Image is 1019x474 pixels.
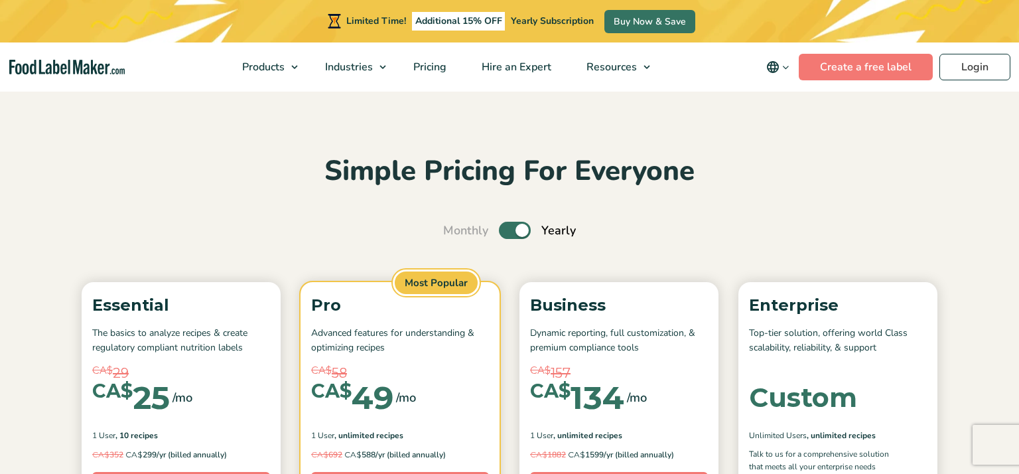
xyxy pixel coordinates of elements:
span: Yearly [541,222,576,240]
span: Additional 15% OFF [412,12,506,31]
span: , 10 Recipes [115,430,158,441]
span: Hire an Expert [478,60,553,74]
span: Products [238,60,286,74]
a: Hire an Expert [464,42,566,92]
span: , Unlimited Recipes [553,430,622,441]
span: Monthly [443,222,488,240]
p: Enterprise [749,293,927,318]
p: 1599/yr (billed annually) [530,448,708,461]
a: Products [225,42,305,92]
p: Top-tier solution, offering world Class scalability, reliability, & support [749,326,927,356]
p: Talk to us for a comprehensive solution that meets all your enterprise needs [749,448,902,473]
p: Pro [311,293,489,318]
a: Industries [308,42,393,92]
del: 692 [311,449,342,460]
div: 49 [311,382,393,414]
span: Industries [321,60,374,74]
p: Business [530,293,708,318]
span: Limited Time! [346,15,406,27]
span: CA$ [92,382,133,401]
span: /mo [396,388,416,407]
span: CA$ [125,449,143,459]
span: CA$ [311,449,328,459]
span: CA$ [92,449,109,459]
p: The basics to analyze recipes & create regulatory compliant nutrition labels [92,326,270,356]
del: 352 [92,449,123,460]
p: Advanced features for understanding & optimizing recipes [311,326,489,356]
a: Resources [569,42,657,92]
a: Login [939,54,1010,80]
span: CA$ [530,382,571,401]
span: CA$ [530,363,551,378]
a: Create a free label [799,54,933,80]
span: , Unlimited Recipes [334,430,403,441]
div: 134 [530,382,624,414]
a: Buy Now & Save [604,10,695,33]
span: Yearly Subscription [511,15,594,27]
div: 25 [92,382,170,414]
span: CA$ [311,382,352,401]
a: Pricing [396,42,461,92]
p: 299/yr (billed annually) [92,448,270,461]
del: 1882 [530,449,566,460]
p: Dynamic reporting, full customization, & premium compliance tools [530,326,708,356]
h2: Simple Pricing For Everyone [75,153,944,190]
p: Essential [92,293,270,318]
span: CA$ [344,449,362,459]
label: Toggle [499,222,531,239]
span: CA$ [568,449,585,459]
span: , Unlimited Recipes [807,430,876,441]
span: Pricing [409,60,448,74]
span: Unlimited Users [749,430,807,441]
span: 29 [113,363,129,383]
span: 58 [332,363,347,383]
span: 157 [551,363,571,383]
span: Resources [582,60,638,74]
div: Custom [749,384,857,411]
span: /mo [172,388,192,407]
span: 1 User [92,430,115,441]
span: Most Popular [393,270,480,297]
span: CA$ [530,449,547,459]
span: 1 User [530,430,553,441]
span: CA$ [92,363,113,378]
span: 1 User [311,430,334,441]
p: 588/yr (billed annually) [311,448,489,461]
span: CA$ [311,363,332,378]
span: /mo [627,388,647,407]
